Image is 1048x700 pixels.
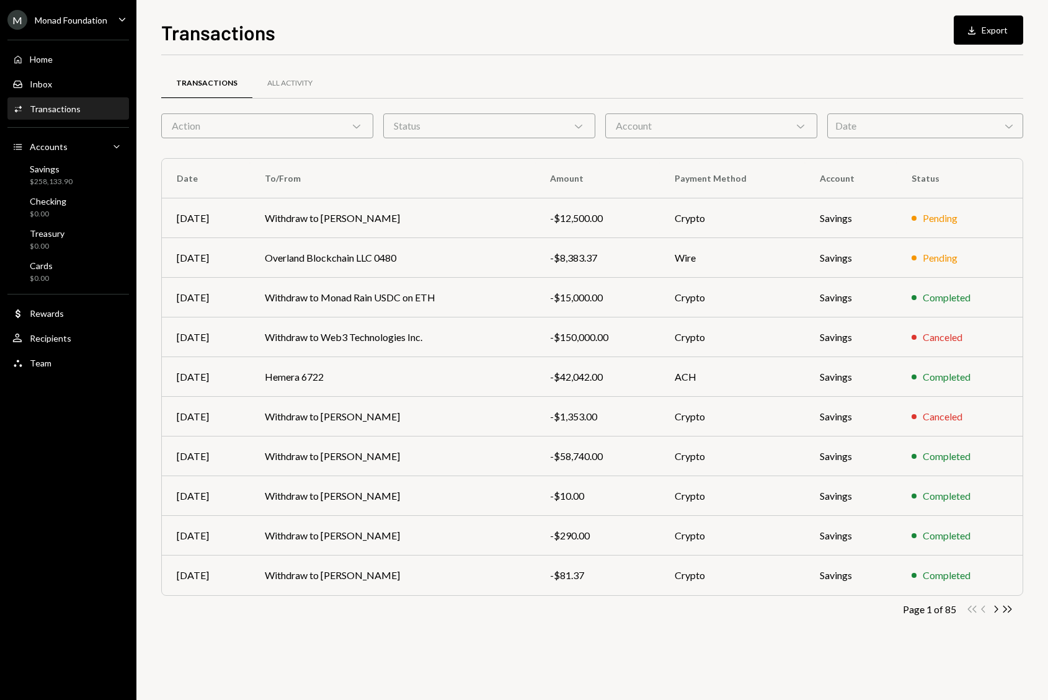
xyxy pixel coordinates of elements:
[177,568,235,583] div: [DATE]
[7,135,129,157] a: Accounts
[660,198,804,238] td: Crypto
[550,449,646,464] div: -$58,740.00
[30,196,66,206] div: Checking
[250,278,535,317] td: Withdraw to Monad Rain USDC on ETH
[7,97,129,120] a: Transactions
[35,15,107,25] div: Monad Foundation
[177,449,235,464] div: [DATE]
[176,78,238,89] div: Transactions
[827,113,1023,138] div: Date
[30,177,73,187] div: $258,133.90
[550,330,646,345] div: -$150,000.00
[30,273,53,284] div: $0.00
[903,603,956,615] div: Page 1 of 85
[177,528,235,543] div: [DATE]
[250,317,535,357] td: Withdraw to Web3 Technologies Inc.
[923,330,962,345] div: Canceled
[161,20,275,45] h1: Transactions
[954,16,1023,45] button: Export
[805,198,897,238] td: Savings
[30,333,71,343] div: Recipients
[7,302,129,324] a: Rewards
[177,211,235,226] div: [DATE]
[550,211,646,226] div: -$12,500.00
[7,48,129,70] a: Home
[30,164,73,174] div: Savings
[923,250,957,265] div: Pending
[660,476,804,516] td: Crypto
[660,436,804,476] td: Crypto
[30,358,51,368] div: Team
[250,516,535,556] td: Withdraw to [PERSON_NAME]
[30,209,66,219] div: $0.00
[550,250,646,265] div: -$8,383.37
[162,159,250,198] th: Date
[250,357,535,397] td: Hemera 6722
[177,370,235,384] div: [DATE]
[177,290,235,305] div: [DATE]
[177,330,235,345] div: [DATE]
[660,159,804,198] th: Payment Method
[250,238,535,278] td: Overland Blockchain LLC 0480
[550,489,646,503] div: -$10.00
[30,308,64,319] div: Rewards
[605,113,817,138] div: Account
[252,68,327,99] a: All Activity
[923,528,970,543] div: Completed
[250,397,535,436] td: Withdraw to [PERSON_NAME]
[660,556,804,595] td: Crypto
[250,436,535,476] td: Withdraw to [PERSON_NAME]
[805,397,897,436] td: Savings
[660,397,804,436] td: Crypto
[250,159,535,198] th: To/From
[250,476,535,516] td: Withdraw to [PERSON_NAME]
[660,238,804,278] td: Wire
[897,159,1023,198] th: Status
[7,352,129,374] a: Team
[550,568,646,583] div: -$81.37
[177,489,235,503] div: [DATE]
[7,73,129,95] a: Inbox
[550,370,646,384] div: -$42,042.00
[805,516,897,556] td: Savings
[30,241,64,252] div: $0.00
[7,192,129,222] a: Checking$0.00
[7,160,129,190] a: Savings$258,133.90
[923,568,970,583] div: Completed
[535,159,660,198] th: Amount
[550,528,646,543] div: -$290.00
[660,278,804,317] td: Crypto
[805,357,897,397] td: Savings
[923,409,962,424] div: Canceled
[30,260,53,271] div: Cards
[550,409,646,424] div: -$1,353.00
[383,113,595,138] div: Status
[250,556,535,595] td: Withdraw to [PERSON_NAME]
[805,476,897,516] td: Savings
[805,556,897,595] td: Savings
[805,317,897,357] td: Savings
[177,250,235,265] div: [DATE]
[30,79,52,89] div: Inbox
[660,317,804,357] td: Crypto
[30,54,53,64] div: Home
[805,278,897,317] td: Savings
[7,327,129,349] a: Recipients
[660,516,804,556] td: Crypto
[923,489,970,503] div: Completed
[250,198,535,238] td: Withdraw to [PERSON_NAME]
[7,257,129,286] a: Cards$0.00
[550,290,646,305] div: -$15,000.00
[30,141,68,152] div: Accounts
[161,68,252,99] a: Transactions
[923,449,970,464] div: Completed
[30,228,64,239] div: Treasury
[805,436,897,476] td: Savings
[177,409,235,424] div: [DATE]
[161,113,373,138] div: Action
[7,224,129,254] a: Treasury$0.00
[805,159,897,198] th: Account
[660,357,804,397] td: ACH
[805,238,897,278] td: Savings
[923,290,970,305] div: Completed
